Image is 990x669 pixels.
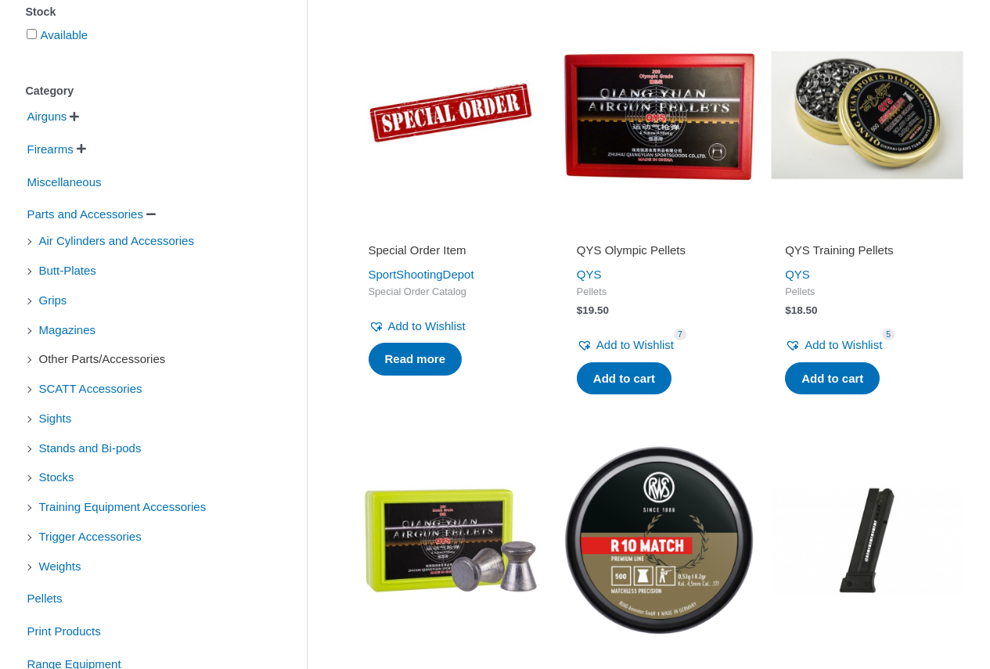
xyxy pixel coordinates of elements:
a: SportShootingDepot [369,268,474,281]
a: Miscellaneous [26,174,103,187]
h2: Special Order Item [369,243,533,258]
span:  [77,143,86,154]
span: Add to Wishlist [388,319,466,333]
span: Weights [38,553,83,580]
bdi: 18.50 [785,304,817,316]
a: Stocks [38,469,76,483]
span: Trigger Accessories [38,523,143,550]
span: 5 [882,329,895,340]
span: Magazines [38,317,98,343]
img: QYS Training Pellets [771,19,963,211]
span: Training Equipment Accessories [38,494,208,520]
span:  [70,111,79,122]
a: Other Parts/Accessories [38,351,167,365]
a: Training Equipment Accessories [38,499,208,513]
a: Available [41,28,88,41]
span: Add to Wishlist [805,338,882,351]
a: Sights [38,411,74,424]
iframe: Customer reviews powered by Trustpilot [577,221,741,239]
h2: QYS Training Pellets [785,243,949,258]
span: Butt-Plates [38,257,98,284]
iframe: Customer reviews powered by Trustpilot [369,221,533,239]
a: Airguns [26,109,69,122]
img: QYS Match Pellets [355,444,547,636]
span: Other Parts/Accessories [38,346,167,372]
a: Stands and Bi-pods [38,440,143,453]
span: Firearms [26,136,75,163]
a: Grips [38,293,69,306]
a: Pellets [26,591,64,604]
span: $ [785,304,791,316]
span: Parts and Accessories [26,201,145,228]
span: Pellets [577,286,741,299]
a: Add to Wishlist [785,334,882,356]
span: Pellets [26,585,64,612]
span: 7 [674,329,686,340]
bdi: 19.50 [577,304,609,316]
iframe: Customer reviews powered by Trustpilot [577,646,741,664]
a: Weights [38,558,83,571]
img: Special Order Item [355,19,547,211]
a: Magazines [38,322,98,335]
img: RWS R10 Match [563,444,755,636]
span: Stands and Bi-pods [38,435,143,462]
input: Available [27,29,37,39]
span: Stocks [38,464,76,491]
span:  [146,209,156,220]
a: Add to cart: “QYS Olympic Pellets” [577,362,671,395]
iframe: Customer reviews powered by Trustpilot [785,221,949,239]
iframe: Customer reviews powered by Trustpilot [369,646,533,664]
img: X-Esse 10 Shot Magazine [771,444,963,636]
span: Miscellaneous [26,169,103,196]
img: QYS Olympic Pellets [563,19,755,211]
a: Print Products [26,624,103,637]
span: Print Products [26,618,103,645]
a: Read more about “Special Order Item” [369,343,463,376]
a: Add to Wishlist [577,334,674,356]
span: Add to Wishlist [596,338,674,351]
a: Firearms [26,142,75,155]
a: Butt-Plates [38,263,98,276]
a: Add to cart: “QYS Training Pellets” [785,362,880,395]
span: Airguns [26,103,69,130]
span: Grips [38,287,69,314]
a: QYS [785,268,810,281]
a: SCATT Accessories [38,381,144,394]
a: QYS Training Pellets [785,243,949,264]
div: Stock [26,1,260,23]
span: SCATT Accessories [38,376,144,402]
a: QYS [577,268,602,281]
iframe: Customer reviews powered by Trustpilot [785,646,949,664]
a: QYS Olympic Pellets [577,243,741,264]
span: Pellets [785,286,949,299]
a: Air Cylinders and Accessories [38,233,196,246]
span: $ [577,304,583,316]
span: Special Order Catalog [369,286,533,299]
h2: QYS Olympic Pellets [577,243,741,258]
a: Trigger Accessories [38,529,143,542]
span: Air Cylinders and Accessories [38,228,196,254]
a: Add to Wishlist [369,315,466,337]
a: Special Order Item [369,243,533,264]
span: Sights [38,405,74,432]
div: Category [26,80,260,103]
a: Parts and Accessories [26,207,145,220]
